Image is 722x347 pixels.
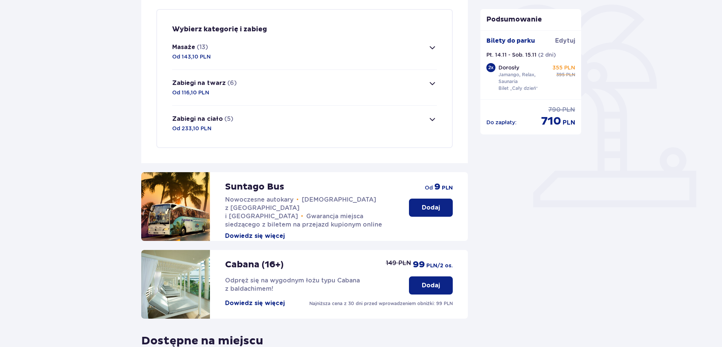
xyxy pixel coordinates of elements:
[486,119,517,126] p: Do zapłaty :
[141,250,210,319] img: attraction
[498,64,519,71] p: Dorosły
[486,63,495,72] div: 2 x
[225,196,376,220] span: [DEMOGRAPHIC_DATA] z [GEOGRAPHIC_DATA] i [GEOGRAPHIC_DATA]
[422,281,440,290] p: Dodaj
[172,25,267,34] p: Wybierz kategorię i zabieg
[141,172,210,241] img: attraction
[225,232,285,240] button: Dowiedz się więcej
[225,299,285,307] button: Dowiedz się więcej
[225,259,284,270] p: Cabana (16+)
[296,196,299,204] span: •
[172,79,226,87] p: Zabiegi na twarz
[227,79,237,87] p: (6)
[541,114,561,128] p: 710
[172,115,223,123] p: Zabiegi na ciało
[172,43,195,51] p: Masaże
[498,85,538,92] p: Bilet „Cały dzień”
[552,64,575,71] p: 355 PLN
[224,115,233,123] p: (5)
[486,51,537,59] p: Pt. 14.11 - Sob. 15.11
[225,181,284,193] p: Suntago Bus
[442,184,453,192] p: PLN
[413,259,425,270] p: 99
[566,71,575,78] p: PLN
[172,125,211,132] p: Od 233,10 PLN
[172,70,437,105] button: Zabiegi na twarz(6)Od 116,10 PLN
[422,204,440,212] p: Dodaj
[301,213,303,220] span: •
[225,196,293,203] span: Nowoczesne autokary
[172,89,209,96] p: Od 116,10 PLN
[172,106,437,141] button: Zabiegi na ciało(5)Od 233,10 PLN
[172,34,437,69] button: Masaże(13)Od 143,10 PLN
[225,277,360,292] span: Odpręż się na wygodnym łożu typu Cabana z baldachimem!
[409,199,453,217] button: Dodaj
[409,276,453,295] button: Dodaj
[498,71,551,85] p: Jamango, Relax, Saunaria
[425,184,433,191] p: od
[555,37,575,45] a: Edytuj
[480,15,582,24] p: Podsumowanie
[386,259,411,267] p: 149 PLN
[172,53,211,60] p: Od 143,10 PLN
[548,106,561,114] p: 790
[486,37,535,45] p: Bilety do parku
[309,300,453,307] p: Najniższa cena z 30 dni przed wprowadzeniem obniżki: 99 PLN
[556,71,565,78] p: 395
[562,106,575,114] p: PLN
[563,119,575,127] p: PLN
[197,43,208,51] p: (13)
[538,51,556,59] p: ( 2 dni )
[426,262,453,270] p: PLN /2 os.
[434,181,440,193] p: 9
